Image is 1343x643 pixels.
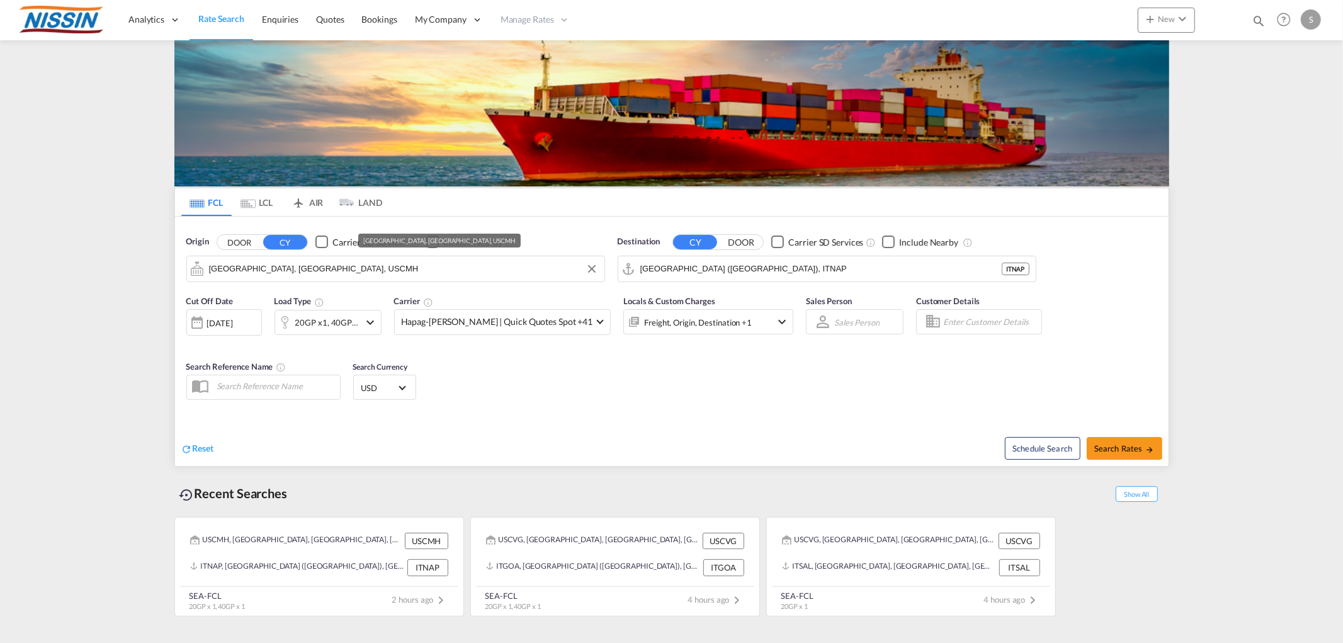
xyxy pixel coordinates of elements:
[1301,9,1321,30] div: S
[332,188,383,216] md-tab-item: LAND
[263,235,307,249] button: CY
[332,236,407,249] div: Carrier SD Services
[623,296,715,306] span: Locals & Custom Charges
[275,310,382,335] div: 20GP x1 40GP x1icon-chevron-down
[582,259,601,278] button: Clear Input
[423,297,433,307] md-icon: The selected Trucker/Carrierwill be displayed in the rate results If the rates are from another f...
[703,533,744,549] div: USCVG
[916,296,980,306] span: Customer Details
[781,602,808,610] span: 20GP x 1
[181,442,214,456] div: icon-refreshReset
[703,559,744,576] div: ITGOA
[486,533,700,549] div: USCVG, Cincinnati, OH, United States, North America, Americas
[360,378,409,397] md-select: Select Currency: $ USDUnited States Dollar
[1002,263,1029,275] div: ITNAP
[401,316,593,328] span: Hapag-[PERSON_NAME] | Quick Quotes Spot +41
[174,479,293,508] div: Recent Searches
[984,595,1041,605] span: 4 hours ago
[766,517,1056,617] recent-search-card: USCVG, [GEOGRAPHIC_DATA], [GEOGRAPHIC_DATA], [GEOGRAPHIC_DATA], [GEOGRAPHIC_DATA], [GEOGRAPHIC_DA...
[485,602,541,610] span: 20GP x 1, 40GP x 1
[392,595,449,605] span: 2 hours ago
[282,188,332,216] md-tab-item: AIR
[806,296,852,306] span: Sales Person
[190,590,245,601] div: SEA-FCL
[190,533,402,549] div: USCMH, Columbus, OH, United States, North America, Americas
[1026,593,1041,608] md-icon: icon-chevron-right
[363,315,378,330] md-icon: icon-chevron-down
[866,237,876,248] md-icon: Unchecked: Search for CY (Container Yard) services for all selected carriers.Checked : Search for...
[186,361,286,372] span: Search Reference Name
[485,590,541,601] div: SEA-FCL
[788,236,863,249] div: Carrier SD Services
[362,14,397,25] span: Bookings
[316,14,344,25] span: Quotes
[833,313,881,331] md-select: Sales Person
[882,236,958,249] md-checkbox: Checkbox No Ink
[1252,14,1266,28] md-icon: icon-magnify
[434,593,449,608] md-icon: icon-chevron-right
[291,195,306,205] md-icon: icon-airplane
[181,443,193,455] md-icon: icon-refresh
[1094,443,1155,453] span: Search Rates
[275,296,324,306] span: Load Type
[190,602,245,610] span: 20GP x 1, 40GP x 1
[943,312,1038,331] input: Enter Customer Details
[1145,445,1154,454] md-icon: icon-arrow-right
[618,236,660,248] span: Destination
[405,533,448,549] div: USCMH
[782,533,995,549] div: USCVG, Cincinnati, OH, United States, North America, Americas
[210,377,340,395] input: Search Reference Name
[209,259,598,278] input: Search by Port
[781,590,813,601] div: SEA-FCL
[361,382,397,394] span: USD
[486,559,700,576] div: ITGOA, Genova (Genoa), Italy, Southern Europe, Europe
[618,256,1036,282] md-input-container: Napoli (Naples), ITNAP
[1252,14,1266,33] div: icon-magnify
[175,217,1169,466] div: Origin DOOR CY Checkbox No InkUnchecked: Search for CY (Container Yard) services for all selected...
[198,13,244,24] span: Rate Search
[181,188,383,216] md-pagination-wrapper: Use the left and right arrow keys to navigate between tabs
[314,297,324,307] md-icon: icon-information-outline
[295,314,360,331] div: 20GP x1 40GP x1
[774,314,790,329] md-icon: icon-chevron-down
[771,236,863,249] md-checkbox: Checkbox No Ink
[186,334,196,351] md-datepicker: Select
[232,188,282,216] md-tab-item: LCL
[719,235,763,249] button: DOOR
[179,487,195,503] md-icon: icon-backup-restore
[262,14,298,25] span: Enquiries
[128,13,164,26] span: Analytics
[315,236,407,249] md-checkbox: Checkbox No Ink
[999,559,1040,576] div: ITSAL
[186,296,234,306] span: Cut Off Date
[187,256,604,282] md-input-container: Columbus, OH, USCMH
[1273,9,1301,31] div: Help
[426,236,502,249] md-checkbox: Checkbox No Ink
[207,317,233,329] div: [DATE]
[174,517,464,617] recent-search-card: USCMH, [GEOGRAPHIC_DATA], [GEOGRAPHIC_DATA], [GEOGRAPHIC_DATA], [GEOGRAPHIC_DATA], [GEOGRAPHIC_DA...
[999,533,1040,549] div: USCVG
[1175,11,1190,26] md-icon: icon-chevron-down
[782,559,996,576] div: ITSAL, Salerno, Italy, Southern Europe, Europe
[963,237,973,248] md-icon: Unchecked: Ignores neighbouring ports when fetching rates.Checked : Includes neighbouring ports w...
[353,362,408,372] span: Search Currency
[415,13,467,26] span: My Company
[186,309,262,336] div: [DATE]
[407,559,448,576] div: ITNAP
[640,259,1002,278] input: Search by Port
[1273,9,1295,30] span: Help
[186,236,209,248] span: Origin
[276,362,286,372] md-icon: Your search will be saved by the below given name
[673,235,717,249] button: CY
[363,234,516,248] div: [GEOGRAPHIC_DATA], [GEOGRAPHIC_DATA], USCMH
[688,595,745,605] span: 4 hours ago
[1143,14,1190,24] span: New
[899,236,958,249] div: Include Nearby
[470,517,760,617] recent-search-card: USCVG, [GEOGRAPHIC_DATA], [GEOGRAPHIC_DATA], [GEOGRAPHIC_DATA], [GEOGRAPHIC_DATA], [GEOGRAPHIC_DA...
[217,235,261,249] button: DOOR
[193,443,214,453] span: Reset
[181,188,232,216] md-tab-item: FCL
[1005,437,1080,460] button: Note: By default Schedule search will only considerorigin ports, destination ports and cut off da...
[174,40,1169,186] img: LCL+%26+FCL+BACKGROUND.png
[394,296,433,306] span: Carrier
